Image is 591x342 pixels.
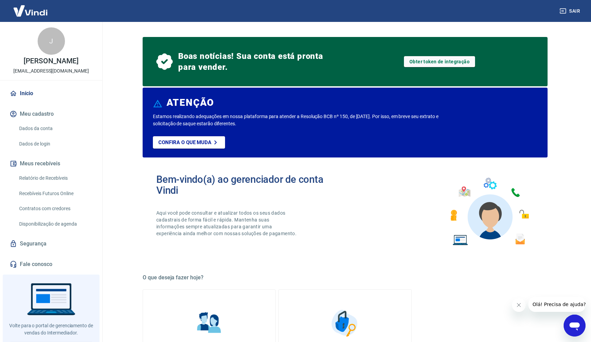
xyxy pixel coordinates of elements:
[156,174,345,196] h2: Bem-vindo(a) ao gerenciador de conta Vindi
[444,174,534,250] img: Imagem de um avatar masculino com diversos icones exemplificando as funcionalidades do gerenciado...
[178,51,326,73] span: Boas notícias! Sua conta está pronta para vender.
[564,315,586,337] iframe: Botão para abrir a janela de mensagens
[404,56,475,67] a: Obter token de integração
[16,202,94,216] a: Contratos com credores
[8,156,94,171] button: Meus recebíveis
[153,136,225,149] a: Confira o que muda
[4,5,57,10] span: Olá! Precisa de ajuda?
[16,122,94,136] a: Dados da conta
[192,306,226,340] img: Informações pessoais
[16,171,94,185] a: Relatório de Recebíveis
[8,257,94,272] a: Fale conosco
[328,306,362,340] img: Segurança
[153,113,460,127] p: Estamos realizando adequações em nossa plataforma para atender a Resolução BCB nº 150, de [DATE]....
[8,0,53,21] img: Vindi
[24,58,78,65] p: [PERSON_NAME]
[16,137,94,151] a: Dados de login
[156,210,298,237] p: Aqui você pode consultar e atualizar todos os seus dados cadastrais de forma fácil e rápida. Mant...
[558,5,583,17] button: Sair
[158,139,211,145] p: Confira o que muda
[8,236,94,251] a: Segurança
[13,67,89,75] p: [EMAIL_ADDRESS][DOMAIN_NAME]
[143,274,548,281] h5: O que deseja fazer hoje?
[512,298,526,312] iframe: Fechar mensagem
[16,217,94,231] a: Disponibilização de agenda
[38,27,65,55] div: J
[8,106,94,122] button: Meu cadastro
[8,86,94,101] a: Início
[16,187,94,201] a: Recebíveis Futuros Online
[167,99,214,106] h6: ATENÇÃO
[528,297,586,312] iframe: Mensagem da empresa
